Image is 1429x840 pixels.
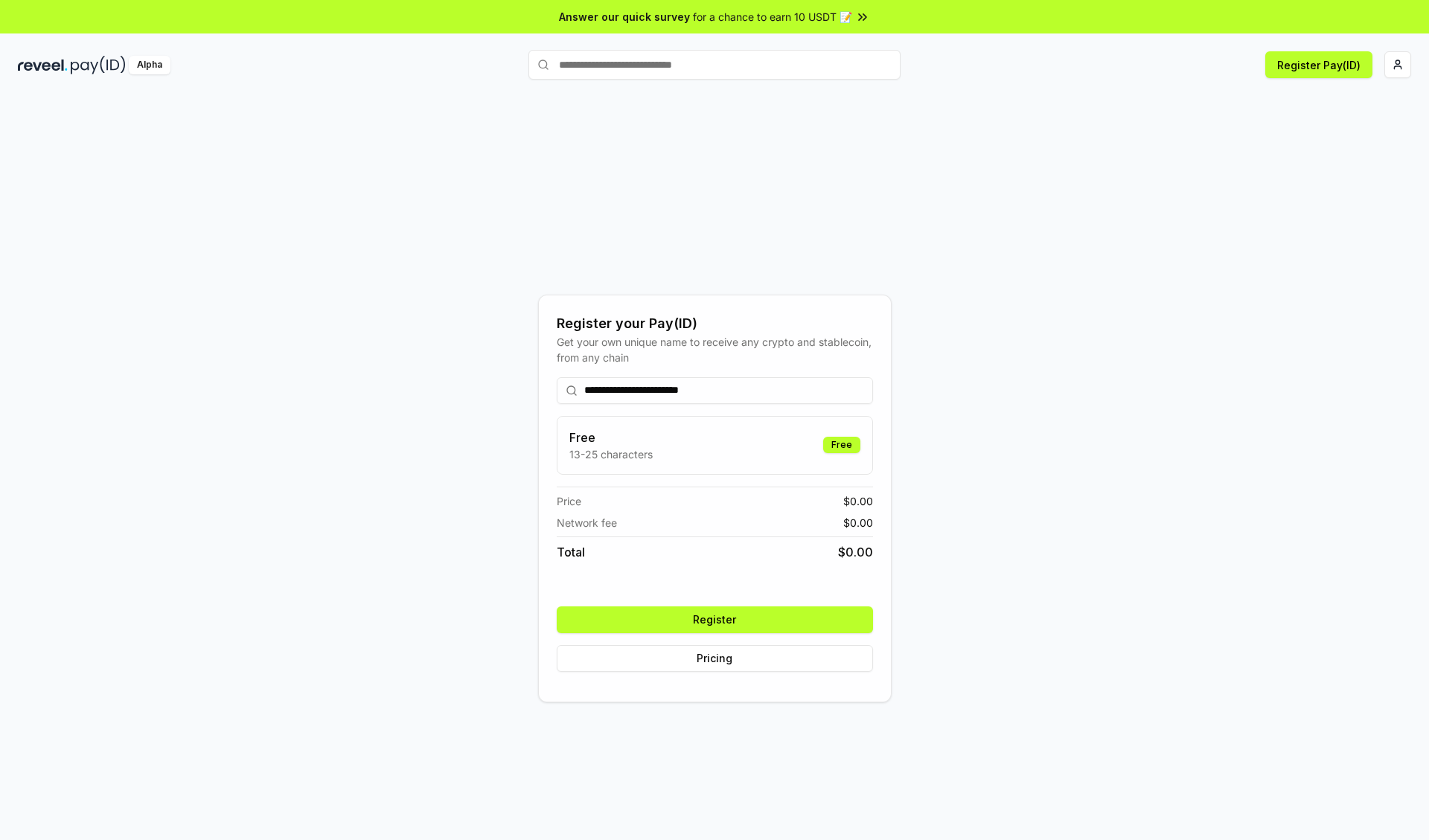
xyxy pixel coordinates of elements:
[557,515,617,530] span: Network fee
[693,9,852,25] span: for a chance to earn 10 USDT 📝
[557,313,873,334] div: Register your Pay(ID)
[18,56,68,74] img: reveel_dark
[1265,51,1372,78] button: Register Pay(ID)
[557,645,873,672] button: Pricing
[559,9,690,25] span: Answer our quick survey
[838,543,873,561] span: $ 0.00
[557,334,873,365] div: Get your own unique name to receive any crypto and stablecoin, from any chain
[843,493,873,509] span: $ 0.00
[843,515,873,530] span: $ 0.00
[557,493,581,509] span: Price
[557,606,873,633] button: Register
[569,429,653,446] h3: Free
[823,437,860,453] div: Free
[557,543,585,561] span: Total
[569,446,653,462] p: 13-25 characters
[71,56,126,74] img: pay_id
[129,56,170,74] div: Alpha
